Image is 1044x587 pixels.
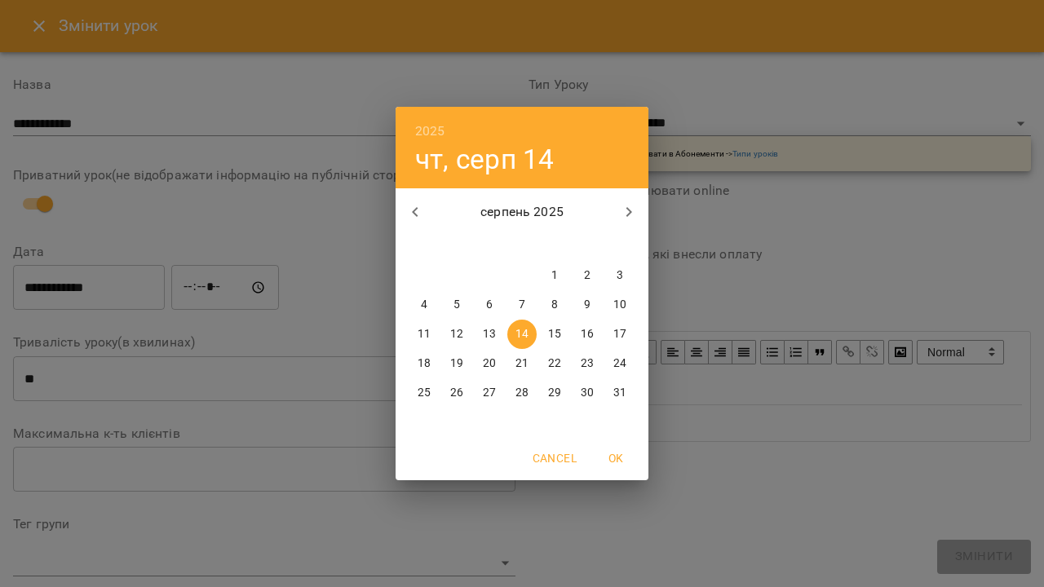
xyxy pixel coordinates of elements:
[605,320,635,349] button: 17
[409,290,439,320] button: 4
[418,385,431,401] p: 25
[613,355,626,372] p: 24
[551,297,558,313] p: 8
[442,320,471,349] button: 12
[613,326,626,342] p: 17
[475,236,504,253] span: ср
[415,143,555,176] button: чт, серп 14
[573,349,602,378] button: 23
[435,202,610,222] p: серпень 2025
[453,297,460,313] p: 5
[475,290,504,320] button: 6
[540,378,569,408] button: 29
[573,378,602,408] button: 30
[483,355,496,372] p: 20
[507,320,537,349] button: 14
[548,385,561,401] p: 29
[450,326,463,342] p: 12
[584,267,591,284] p: 2
[540,236,569,253] span: пт
[421,297,427,313] p: 4
[442,236,471,253] span: вт
[442,290,471,320] button: 5
[515,326,529,342] p: 14
[450,355,463,372] p: 19
[581,385,594,401] p: 30
[590,444,642,473] button: OK
[409,320,439,349] button: 11
[605,290,635,320] button: 10
[409,378,439,408] button: 25
[581,326,594,342] p: 16
[442,378,471,408] button: 26
[409,349,439,378] button: 18
[483,385,496,401] p: 27
[573,290,602,320] button: 9
[507,290,537,320] button: 7
[415,120,445,143] button: 2025
[605,236,635,253] span: нд
[613,385,626,401] p: 31
[551,267,558,284] p: 1
[507,378,537,408] button: 28
[483,326,496,342] p: 13
[617,267,623,284] p: 3
[486,297,493,313] p: 6
[573,320,602,349] button: 16
[540,349,569,378] button: 22
[475,349,504,378] button: 20
[418,355,431,372] p: 18
[540,261,569,290] button: 1
[442,349,471,378] button: 19
[515,385,529,401] p: 28
[507,236,537,253] span: чт
[596,448,635,468] span: OK
[418,326,431,342] p: 11
[540,320,569,349] button: 15
[605,261,635,290] button: 3
[605,349,635,378] button: 24
[573,261,602,290] button: 2
[507,349,537,378] button: 21
[548,326,561,342] p: 15
[613,297,626,313] p: 10
[540,290,569,320] button: 8
[475,378,504,408] button: 27
[475,320,504,349] button: 13
[533,448,577,468] span: Cancel
[548,355,561,372] p: 22
[409,236,439,253] span: пн
[515,355,529,372] p: 21
[450,385,463,401] p: 26
[573,236,602,253] span: сб
[584,297,591,313] p: 9
[581,355,594,372] p: 23
[526,444,583,473] button: Cancel
[519,297,525,313] p: 7
[605,378,635,408] button: 31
